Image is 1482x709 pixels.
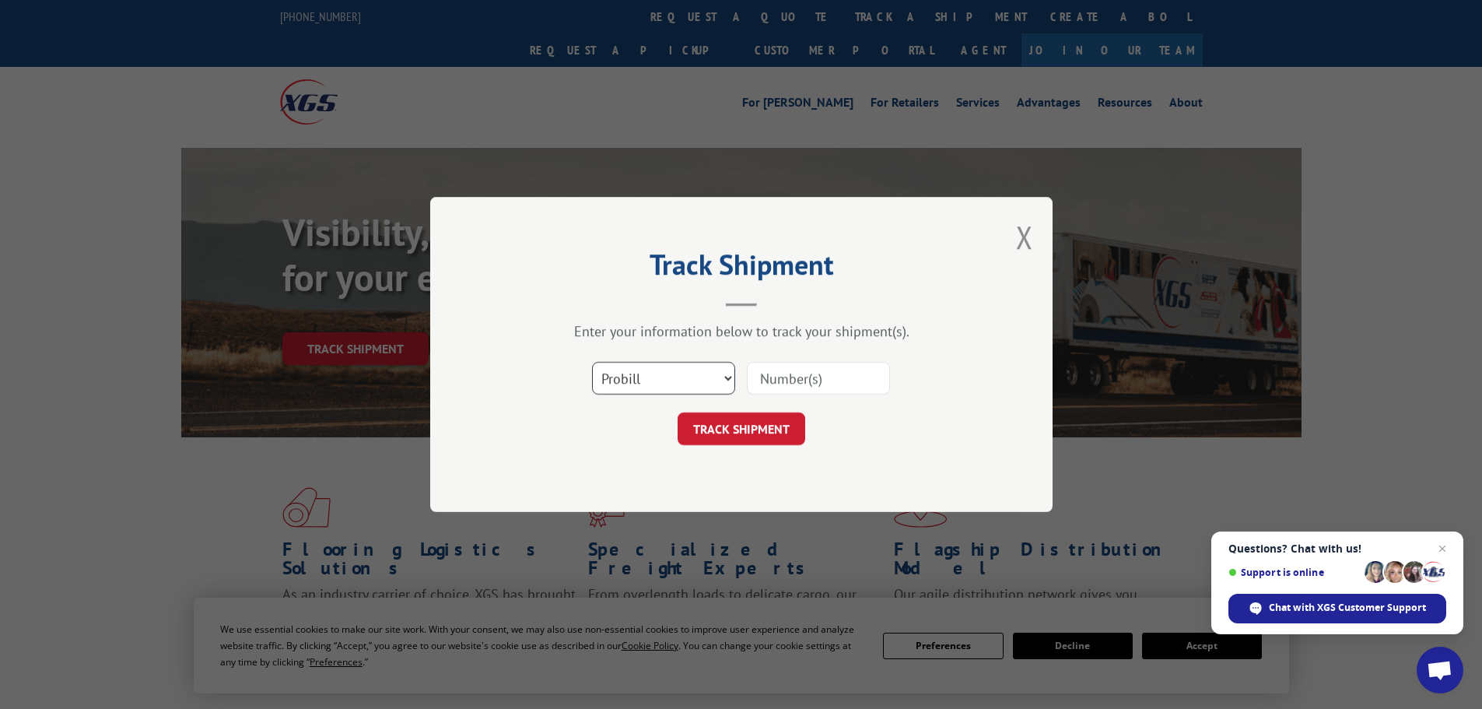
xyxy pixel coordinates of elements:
[1269,601,1426,615] span: Chat with XGS Customer Support
[1228,567,1359,578] span: Support is online
[1228,594,1446,623] div: Chat with XGS Customer Support
[1417,647,1463,693] div: Open chat
[747,362,890,395] input: Number(s)
[1016,216,1033,258] button: Close modal
[1433,539,1452,558] span: Close chat
[508,322,975,340] div: Enter your information below to track your shipment(s).
[1228,542,1446,555] span: Questions? Chat with us!
[678,412,805,445] button: TRACK SHIPMENT
[508,254,975,283] h2: Track Shipment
